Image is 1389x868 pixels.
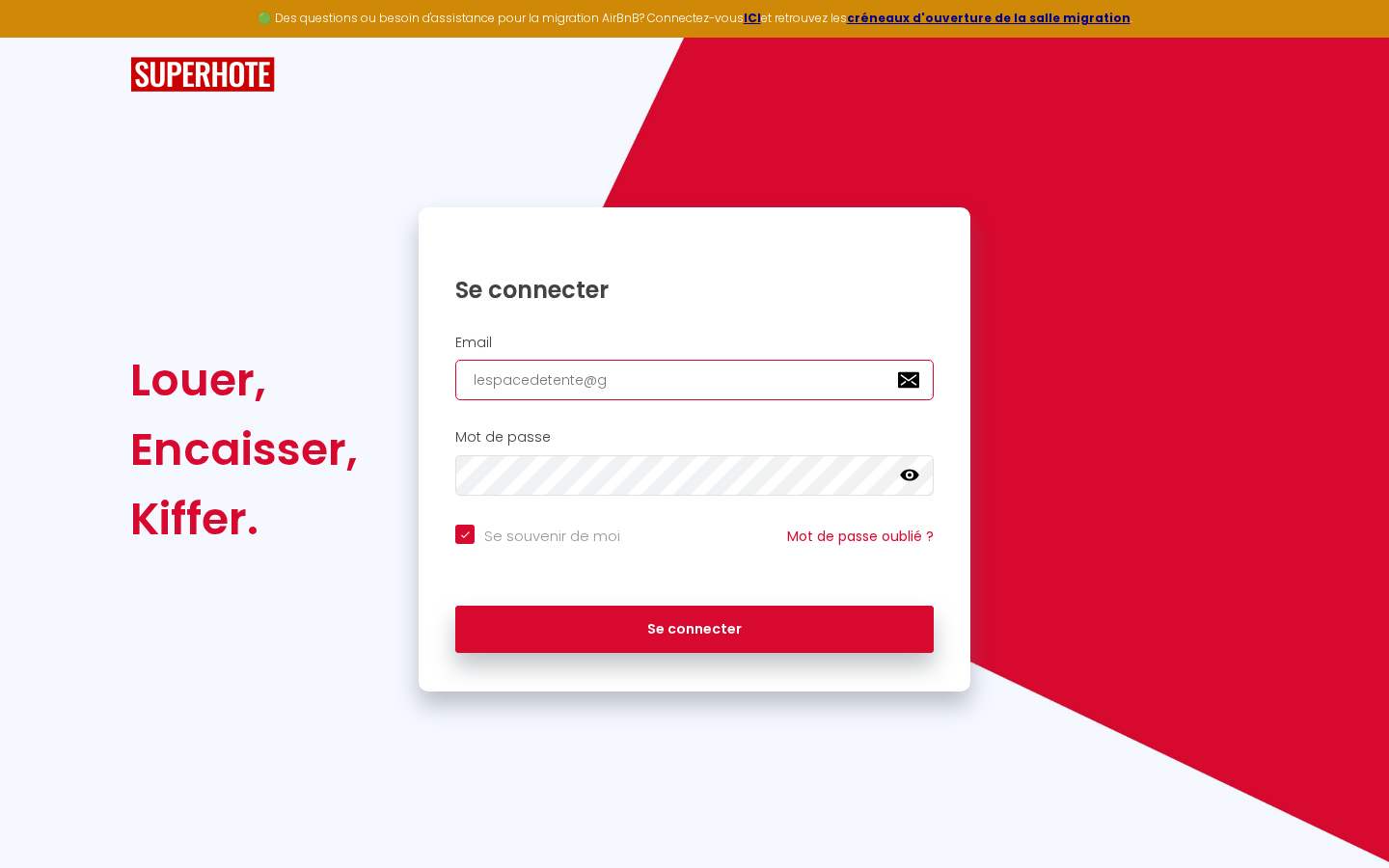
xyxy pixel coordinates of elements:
[455,275,934,305] h1: Se connecter
[130,345,358,415] div: Louer,
[787,527,934,546] a: Mot de passe oublié ?
[847,10,1130,26] a: créneaux d'ouverture de la salle migration
[130,57,275,93] img: SuperHote logo
[130,484,358,554] div: Kiffer.
[455,335,934,351] h2: Email
[15,8,73,66] button: Ouvrir le widget de chat LiveChat
[455,606,934,654] button: Se connecter
[130,415,358,484] div: Encaisser,
[455,429,934,446] h2: Mot de passe
[744,10,761,26] a: ICI
[455,360,934,400] input: Ton Email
